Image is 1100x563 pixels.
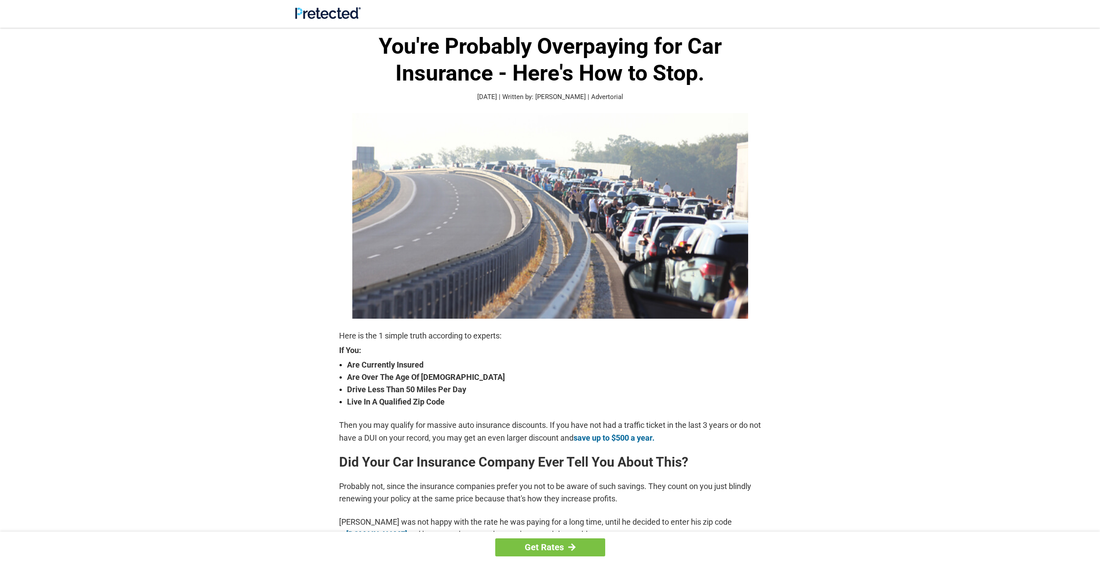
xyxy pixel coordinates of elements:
p: Probably not, since the insurance companies prefer you not to be aware of such savings. They coun... [339,480,761,505]
img: Site Logo [295,7,361,19]
a: [DOMAIN_NAME] [346,530,407,539]
h2: Did Your Car Insurance Company Ever Tell You About This? [339,455,761,469]
strong: Are Currently Insured [347,359,761,371]
p: Here is the 1 simple truth according to experts: [339,330,761,342]
strong: Are Over The Age Of [DEMOGRAPHIC_DATA] [347,371,761,383]
strong: Live In A Qualified Zip Code [347,396,761,408]
p: [PERSON_NAME] was not happy with the rate he was paying for a long time, until he decided to ente... [339,516,761,541]
a: save up to $500 a year. [574,433,654,442]
a: Get Rates [495,538,605,556]
p: Then you may qualify for massive auto insurance discounts. If you have not had a traffic ticket i... [339,419,761,444]
h1: You're Probably Overpaying for Car Insurance - Here's How to Stop. [339,33,761,87]
p: [DATE] | Written by: [PERSON_NAME] | Advertorial [339,92,761,102]
a: Site Logo [295,12,361,21]
strong: Drive Less Than 50 Miles Per Day [347,383,761,396]
strong: If You: [339,346,761,354]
